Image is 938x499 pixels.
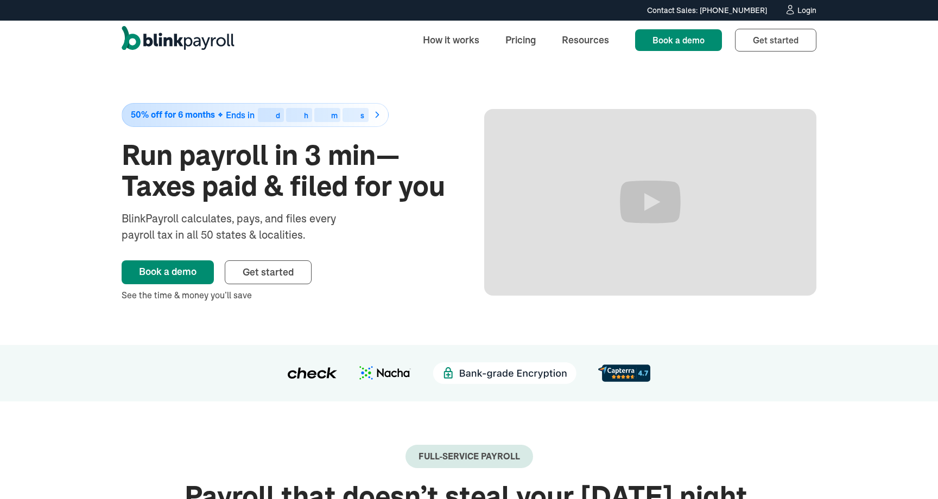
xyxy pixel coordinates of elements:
a: Login [784,4,816,16]
a: How it works [414,28,488,52]
span: Ends in [226,110,255,120]
iframe: Run Payroll in 3 min with BlinkPayroll [484,109,816,296]
a: Book a demo [635,29,722,51]
a: Pricing [497,28,544,52]
a: Resources [553,28,618,52]
div: BlinkPayroll calculates, pays, and files every payroll tax in all 50 states & localities. [122,210,365,243]
div: Contact Sales: [PHONE_NUMBER] [647,5,767,16]
div: d [276,112,280,119]
a: 50% off for 6 monthsEnds indhms [122,103,454,127]
div: h [304,112,308,119]
a: Get started [735,29,816,52]
div: m [331,112,338,119]
div: See the time & money you’ll save [122,289,454,302]
div: Login [797,7,816,14]
span: 50% off for 6 months [131,110,215,119]
a: Get started [225,260,312,284]
div: Full-Service payroll [419,451,520,462]
span: Get started [753,35,798,46]
img: d56c0860-961d-46a8-819e-eda1494028f8.svg [598,364,650,381]
span: Book a demo [652,35,705,46]
span: Get started [243,266,294,278]
div: s [360,112,364,119]
h1: Run payroll in 3 min—Taxes paid & filed for you [122,140,454,202]
a: Book a demo [122,260,214,284]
